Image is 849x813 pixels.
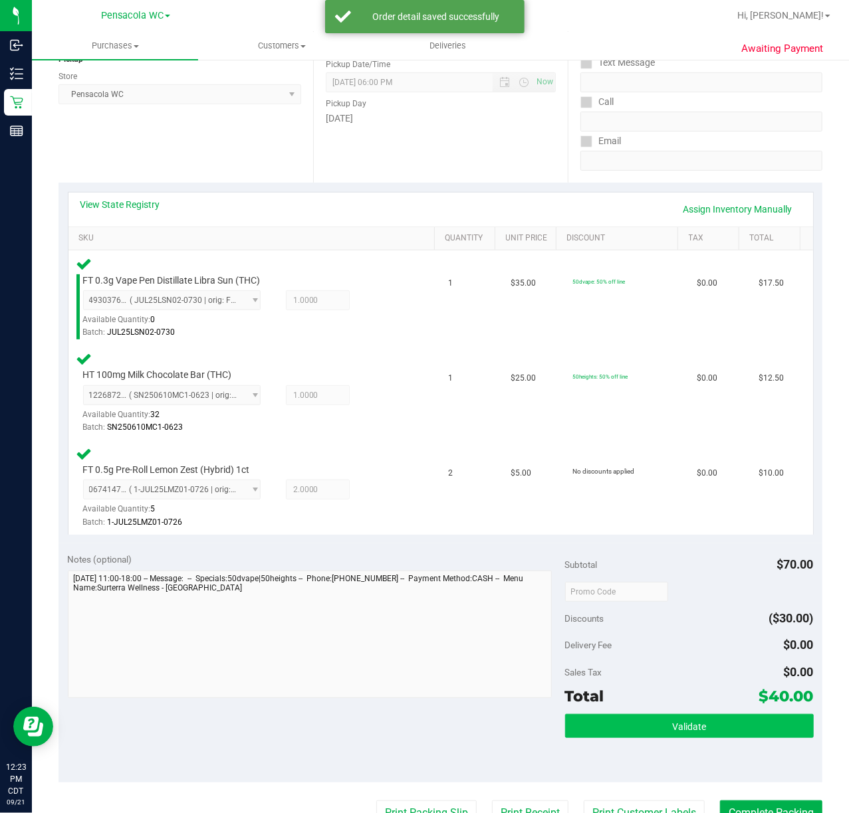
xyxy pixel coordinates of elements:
a: Total [749,233,794,244]
span: $0.00 [697,372,717,385]
inline-svg: Inventory [10,67,23,80]
span: Discounts [565,606,604,630]
div: Available Quantity: [83,499,270,525]
a: Quantity [445,233,490,244]
a: Customers [198,32,364,60]
label: Email [580,132,621,151]
span: $17.50 [759,277,784,290]
span: Total [565,687,604,705]
span: Hi, [PERSON_NAME]! [737,10,824,21]
a: Discount [566,233,673,244]
a: Purchases [32,32,198,60]
span: FT 0.3g Vape Pen Distillate Libra Sun (THC) [83,274,261,287]
span: 1 [449,372,453,385]
span: ($30.00) [769,611,814,625]
span: 2 [449,467,453,480]
span: $0.00 [697,277,717,290]
span: Batch: [83,422,106,432]
span: 32 [151,410,160,419]
label: Store [59,70,77,82]
inline-svg: Reports [10,124,23,137]
span: Notes (optional) [68,554,132,565]
span: 50heights: 50% off line [572,373,628,380]
inline-svg: Retail [10,96,23,109]
span: Pensacola WC [101,10,164,21]
span: Sales Tax [565,667,602,677]
a: Tax [689,233,734,244]
span: Subtotal [565,559,598,570]
span: $12.50 [759,372,784,385]
span: $70.00 [777,557,814,571]
span: $35.00 [511,277,536,290]
input: Promo Code [565,582,668,602]
span: 0 [151,315,156,324]
span: FT 0.5g Pre-Roll Lemon Zest (Hybrid) 1ct [83,464,250,476]
span: Batch: [83,327,106,337]
span: 1-JUL25LMZ01-0726 [108,517,183,527]
label: Pickup Day [326,98,366,110]
a: View State Registry [80,198,160,211]
span: $0.00 [697,467,717,480]
a: Deliveries [365,32,531,60]
span: $25.00 [511,372,536,385]
span: $5.00 [511,467,531,480]
span: Validate [672,721,706,732]
div: [DATE] [326,112,556,126]
button: Validate [565,714,814,738]
span: 50dvape: 50% off line [572,278,625,285]
span: Batch: [83,517,106,527]
span: $10.00 [759,467,784,480]
input: Format: (999) 999-9999 [580,112,822,132]
label: Text Message [580,53,655,72]
div: Order detail saved successfully [358,10,515,23]
span: Purchases [32,40,198,52]
span: Deliveries [412,40,485,52]
span: 1 [449,277,453,290]
div: Available Quantity: [83,310,270,336]
span: 5 [151,504,156,513]
span: JUL25LSN02-0730 [108,327,176,337]
span: $40.00 [759,687,814,705]
span: Awaiting Payment [742,41,824,56]
a: Unit Price [506,233,551,244]
label: Pickup Date/Time [326,58,390,70]
inline-svg: Inbound [10,39,23,52]
span: No discounts applied [572,468,634,475]
label: Call [580,92,614,112]
a: SKU [78,233,429,244]
span: SN250610MC1-0623 [108,422,183,432]
input: Format: (999) 999-9999 [580,72,822,92]
span: Customers [199,40,364,52]
span: Delivery Fee [565,640,612,650]
iframe: Resource center [13,707,53,747]
p: 12:23 PM CDT [6,761,26,797]
span: $0.00 [784,638,814,652]
a: Assign Inventory Manually [675,198,801,221]
span: HT 100mg Milk Chocolate Bar (THC) [83,369,232,381]
span: $0.00 [784,665,814,679]
p: 09/21 [6,797,26,807]
div: Available Quantity: [83,405,270,431]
